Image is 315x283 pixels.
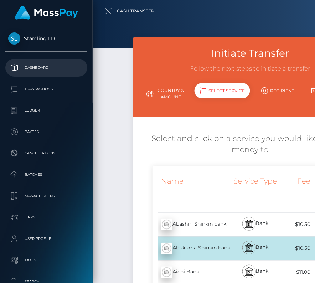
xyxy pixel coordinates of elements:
[8,255,84,266] p: Taxes
[15,6,78,20] img: MassPay Logo
[8,62,84,73] p: Dashboard
[5,209,87,226] a: Links
[5,187,87,205] a: Manage Users
[8,105,84,116] p: Ledger
[5,80,87,98] a: Transactions
[5,35,87,42] span: Starcling LLC
[5,102,87,119] a: Ledger
[8,233,84,244] p: User Profile
[5,59,87,77] a: Dashboard
[5,144,87,162] a: Cancellations
[5,166,87,184] a: Batches
[8,84,84,94] p: Transactions
[8,212,84,223] p: Links
[5,251,87,269] a: Taxes
[8,191,84,201] p: Manage Users
[5,230,87,248] a: User Profile
[5,123,87,141] a: Payees
[8,127,84,137] p: Payees
[8,169,84,180] p: Batches
[8,148,84,159] p: Cancellations
[8,32,20,45] img: Starcling LLC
